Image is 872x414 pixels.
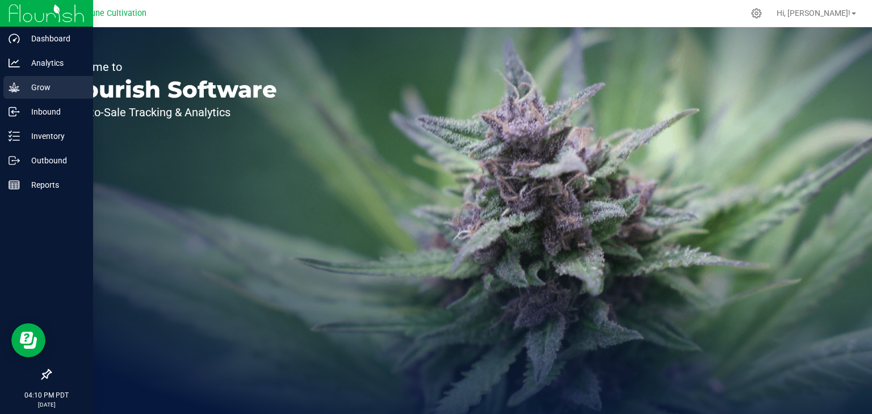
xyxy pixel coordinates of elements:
[20,32,88,45] p: Dashboard
[20,154,88,167] p: Outbound
[5,400,88,409] p: [DATE]
[20,129,88,143] p: Inventory
[9,155,20,166] inline-svg: Outbound
[20,81,88,94] p: Grow
[20,178,88,192] p: Reports
[749,8,764,19] div: Manage settings
[9,82,20,93] inline-svg: Grow
[9,33,20,44] inline-svg: Dashboard
[61,107,277,118] p: Seed-to-Sale Tracking & Analytics
[20,105,88,119] p: Inbound
[20,56,88,70] p: Analytics
[61,78,277,101] p: Flourish Software
[9,106,20,117] inline-svg: Inbound
[9,130,20,142] inline-svg: Inventory
[777,9,850,18] span: Hi, [PERSON_NAME]!
[5,390,88,400] p: 04:10 PM PDT
[86,9,146,18] span: Dune Cultivation
[9,179,20,191] inline-svg: Reports
[11,323,45,357] iframe: Resource center
[61,61,277,73] p: Welcome to
[9,57,20,69] inline-svg: Analytics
